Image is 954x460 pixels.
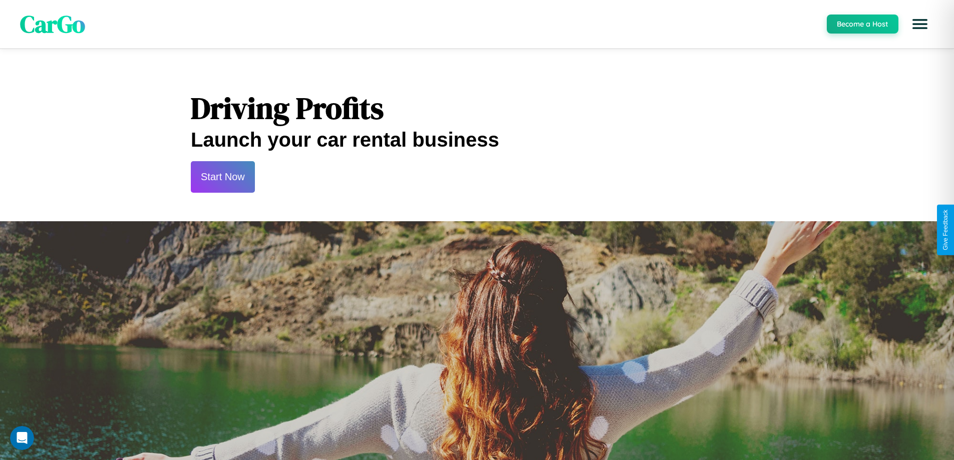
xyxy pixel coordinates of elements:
[906,10,934,38] button: Open menu
[942,210,949,250] div: Give Feedback
[191,88,763,129] h1: Driving Profits
[191,129,763,151] h2: Launch your car rental business
[191,161,255,193] button: Start Now
[20,8,85,41] span: CarGo
[827,15,898,34] button: Become a Host
[10,426,34,450] iframe: Intercom live chat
